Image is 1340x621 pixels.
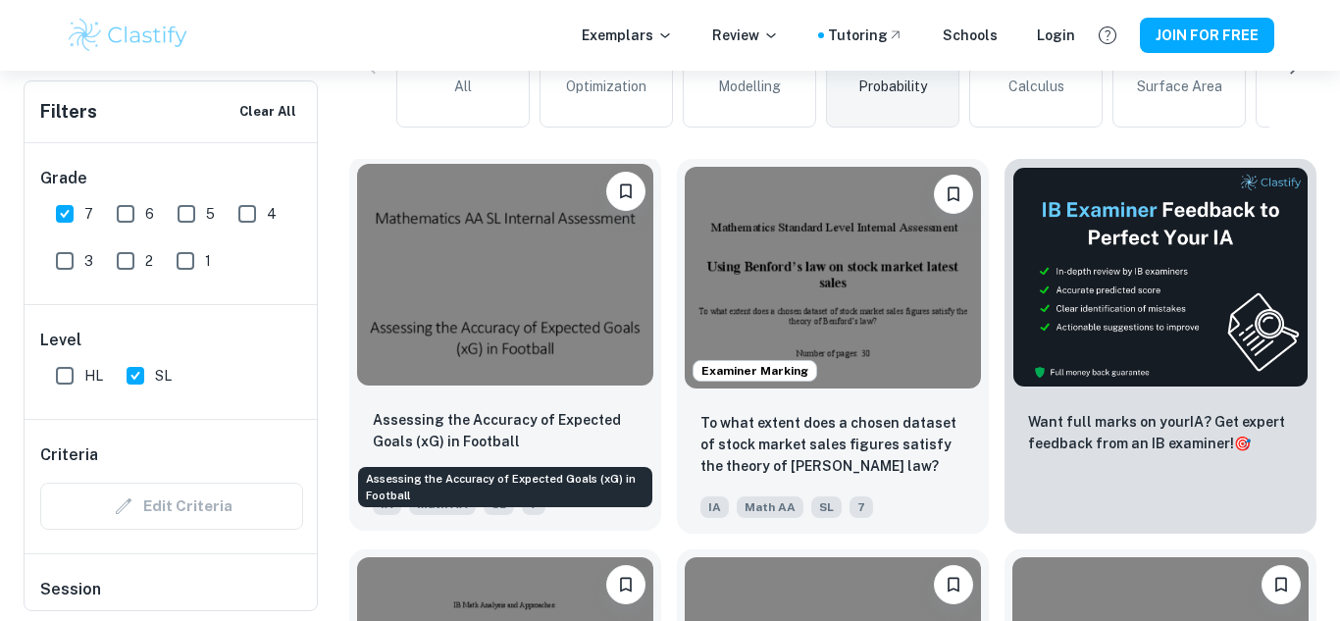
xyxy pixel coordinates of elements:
[1028,411,1293,454] p: Want full marks on your IA ? Get expert feedback from an IB examiner!
[1012,167,1309,388] img: Thumbnail
[700,412,965,477] p: To what extent does a chosen dataset of stock market sales figures satisfy the theory of Benford’...
[606,565,645,604] button: Please log in to bookmark exemplars
[206,203,215,225] span: 5
[718,76,781,97] span: Modelling
[234,97,301,127] button: Clear All
[40,443,98,467] h6: Criteria
[40,329,303,352] h6: Level
[850,496,873,518] span: 7
[582,25,673,46] p: Exemplars
[267,203,277,225] span: 4
[811,496,842,518] span: SL
[454,76,472,97] span: All
[205,250,211,272] span: 1
[606,172,645,211] button: Please log in to bookmark exemplars
[358,467,652,507] div: Assessing the Accuracy of Expected Goals (xG) in Football
[40,483,303,530] div: Criteria filters are unavailable when searching by topic
[1091,19,1124,52] button: Help and Feedback
[828,25,903,46] a: Tutoring
[1005,159,1316,534] a: ThumbnailWant full marks on yourIA? Get expert feedback from an IB examiner!
[700,496,729,518] span: IA
[357,164,653,386] img: Math AA IA example thumbnail: Assessing the Accuracy of Expected Goals
[40,578,303,617] h6: Session
[84,365,103,387] span: HL
[145,250,153,272] span: 2
[1234,436,1251,451] span: 🎯
[677,159,989,534] a: Examiner MarkingPlease log in to bookmark exemplarsTo what extent does a chosen dataset of stock ...
[934,565,973,604] button: Please log in to bookmark exemplars
[694,362,816,380] span: Examiner Marking
[155,365,172,387] span: SL
[1140,18,1274,53] button: JOIN FOR FREE
[373,409,638,452] p: Assessing the Accuracy of Expected Goals (xG) in Football
[66,16,190,55] img: Clastify logo
[934,175,973,214] button: Please log in to bookmark exemplars
[349,159,661,534] a: Please log in to bookmark exemplarsAssessing the Accuracy of Expected Goals (xG) in FootballIAMat...
[1037,25,1075,46] a: Login
[943,25,998,46] a: Schools
[712,25,779,46] p: Review
[84,250,93,272] span: 3
[84,203,93,225] span: 7
[685,167,981,388] img: Math AA IA example thumbnail: To what extent does a chosen dataset of
[566,76,646,97] span: Optimization
[40,167,303,190] h6: Grade
[858,76,927,97] span: Probability
[40,98,97,126] h6: Filters
[1008,76,1064,97] span: Calculus
[145,203,154,225] span: 6
[737,496,803,518] span: Math AA
[1137,76,1222,97] span: Surface Area
[1262,565,1301,604] button: Please log in to bookmark exemplars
